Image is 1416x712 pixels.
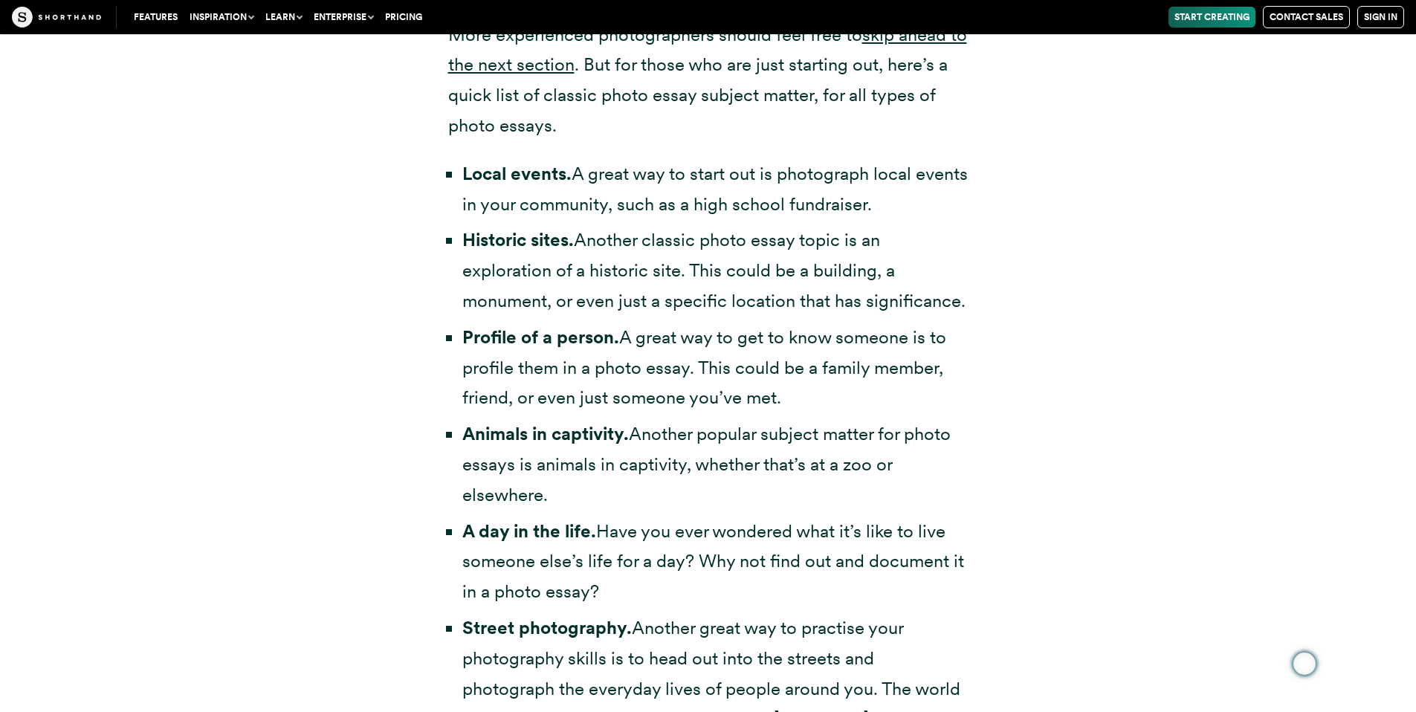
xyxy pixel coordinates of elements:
[308,7,379,27] button: Enterprise
[448,20,969,141] p: More experienced photographers should feel free to . But for those who are just starting out, her...
[462,517,969,607] li: Have you ever wondered what it’s like to live someone else’s life for a day? Why not find out and...
[462,163,572,184] strong: Local events.
[379,7,428,27] a: Pricing
[462,229,574,250] strong: Historic sites.
[462,520,596,542] strong: A day in the life.
[12,7,101,27] img: The Craft
[1263,6,1350,28] a: Contact Sales
[462,423,629,444] strong: Animals in captivity.
[462,617,632,638] strong: Street photography.
[259,7,308,27] button: Learn
[462,326,619,348] strong: Profile of a person.
[462,159,969,220] li: A great way to start out is photograph local events in your community, such as a high school fund...
[1357,6,1404,28] a: Sign in
[128,7,184,27] a: Features
[184,7,259,27] button: Inspiration
[462,225,969,316] li: Another classic photo essay topic is an exploration of a historic site. This could be a building,...
[1168,7,1255,27] a: Start Creating
[462,323,969,413] li: A great way to get to know someone is to profile them in a photo essay. This could be a family me...
[462,419,969,510] li: Another popular subject matter for photo essays is animals in captivity, whether that’s at a zoo ...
